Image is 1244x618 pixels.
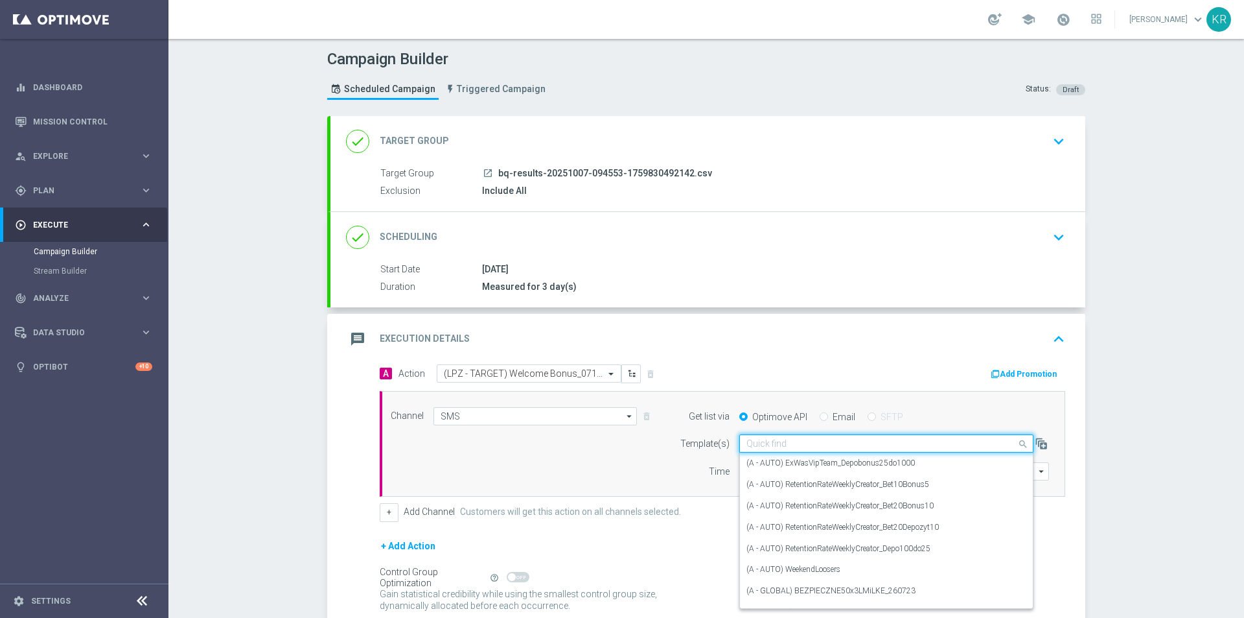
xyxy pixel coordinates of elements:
i: person_search [15,150,27,162]
span: Draft [1063,86,1079,94]
span: Data Studio [33,329,140,337]
span: school [1021,12,1035,27]
label: (A - GLOBAL) BEZPIECZNE50x3LMiLKE_260723 [746,586,916,597]
div: Campaign Builder [34,242,167,261]
label: Time [709,466,730,477]
span: Scheduled Campaign [344,84,435,95]
div: Analyze [15,292,140,304]
h2: Execution Details [380,333,470,345]
label: (A - GLOBAL) OBROTVS_240523 [746,607,860,618]
button: keyboard_arrow_up [1048,327,1070,351]
i: launch [483,168,493,178]
a: Mission Control [33,104,152,139]
span: Analyze [33,294,140,302]
i: keyboard_arrow_right [140,326,152,339]
i: keyboard_arrow_right [140,150,152,162]
div: Mission Control [15,104,152,139]
i: arrow_drop_down [623,408,636,425]
a: Scheduled Campaign [327,78,439,100]
i: keyboard_arrow_down [1049,228,1068,247]
button: equalizer Dashboard [14,82,153,93]
button: keyboard_arrow_down [1048,129,1070,154]
label: (A - AUTO) ExWasVipTeam_Depobonus25do1000 [746,458,915,469]
label: Action [398,368,425,379]
div: (A - AUTO) RetentionRateWeeklyCreator_Bet10Bonus5 [746,474,1026,495]
button: Mission Control [14,117,153,127]
label: SFTP [881,411,903,423]
a: Triggered Campaign [442,78,549,100]
colored-tag: Draft [1056,84,1085,94]
button: gps_fixed Plan keyboard_arrow_right [14,185,153,196]
i: keyboard_arrow_down [1049,132,1068,151]
div: Stream Builder [34,261,167,281]
button: + [380,503,398,521]
div: Execute [15,219,140,231]
label: (A - AUTO) RetentionRateWeeklyCreator_Depo100do25 [746,543,930,554]
div: Explore [15,150,140,162]
a: Optibot [33,350,135,384]
div: play_circle_outline Execute keyboard_arrow_right [14,220,153,230]
label: Template(s) [680,438,730,449]
span: bq-results-20251007-094553-1759830492142.csv [498,168,712,180]
button: lightbulb Optibot +10 [14,362,153,372]
i: play_circle_outline [15,219,27,231]
button: Data Studio keyboard_arrow_right [14,327,153,338]
div: Data Studio [15,327,140,339]
input: Select channel [433,407,637,425]
div: Include All [482,184,1060,197]
div: Plan [15,185,140,196]
div: Dashboard [15,70,152,104]
div: (A - AUTO) WeekendLoosers [746,559,1026,580]
i: done [346,226,369,249]
h2: Scheduling [380,231,437,243]
ng-select: (LPZ - TARGET) Welcome Bonus_07102025 [437,364,621,383]
div: (A - AUTO) ExWasVipTeam_Depobonus25do1000 [746,453,1026,474]
a: Settings [31,597,71,605]
div: track_changes Analyze keyboard_arrow_right [14,293,153,303]
i: arrow_drop_down [1035,463,1048,480]
a: Dashboard [33,70,152,104]
div: done Target Group keyboard_arrow_down [346,129,1070,154]
i: keyboard_arrow_up [1049,329,1068,349]
span: Execute [33,221,140,229]
div: KR [1206,7,1231,32]
button: keyboard_arrow_down [1048,225,1070,250]
i: keyboard_arrow_right [140,219,152,231]
i: keyboard_arrow_right [140,292,152,304]
div: +10 [135,362,152,371]
span: Triggered Campaign [457,84,546,95]
label: Exclusion [380,185,482,197]
i: equalizer [15,82,27,93]
button: Add Promotion [989,367,1061,381]
label: Customers will get this action on all channels selected. [460,506,681,517]
h1: Campaign Builder [327,50,552,69]
button: help_outline [489,571,507,585]
label: (A - AUTO) RetentionRateWeeklyCreator_Bet10Bonus5 [746,479,929,490]
i: done [346,130,369,153]
i: gps_fixed [15,185,27,196]
label: Target Group [380,168,482,180]
div: (A - AUTO) RetentionRateWeeklyCreator_Bet20Bonus10 [746,495,1026,517]
div: (A - AUTO) RetentionRateWeeklyCreator_Depo100do25 [746,538,1026,560]
span: Explore [33,152,140,160]
div: Status: [1026,84,1051,95]
i: lightbulb [15,361,27,373]
i: settings [13,595,25,607]
div: (A - GLOBAL) BEZPIECZNE50x3LMiLKE_260723 [746,580,1026,602]
button: + Add Action [380,538,437,554]
div: Optibot [15,350,152,384]
i: help_outline [490,573,499,582]
label: Duration [380,281,482,293]
label: (A - AUTO) RetentionRateWeeklyCreator_Bet20Bonus10 [746,501,934,512]
label: Start Date [380,264,482,276]
h2: Target Group [380,135,449,147]
label: Email [833,411,855,423]
div: message Execution Details keyboard_arrow_up [346,327,1070,351]
button: person_search Explore keyboard_arrow_right [14,151,153,161]
label: (A - AUTO) WeekendLoosers [746,564,840,575]
a: [PERSON_NAME]keyboard_arrow_down [1128,10,1206,29]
